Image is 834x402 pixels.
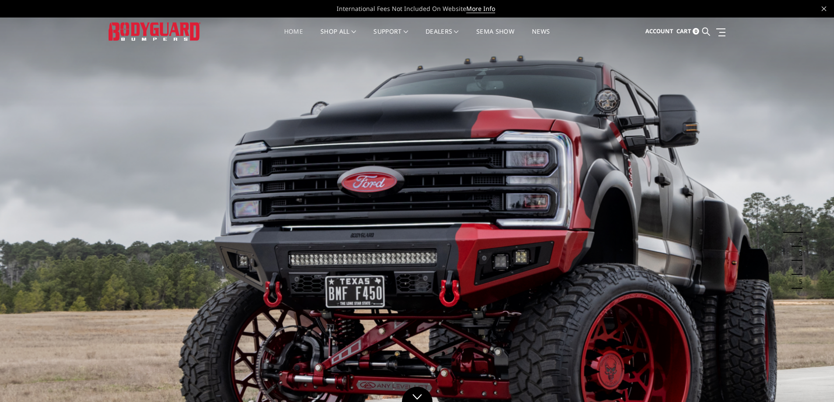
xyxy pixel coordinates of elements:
button: 3 of 5 [794,247,802,261]
span: Account [645,27,673,35]
button: 1 of 5 [794,219,802,233]
a: Account [645,20,673,43]
a: News [532,28,550,45]
a: Cart 0 [676,20,699,43]
a: Click to Down [402,387,433,402]
a: SEMA Show [476,28,514,45]
span: 0 [693,28,699,35]
button: 2 of 5 [794,233,802,247]
button: 5 of 5 [794,275,802,289]
a: Support [373,28,408,45]
a: Dealers [426,28,459,45]
img: BODYGUARD BUMPERS [109,22,201,40]
a: shop all [320,28,356,45]
a: More Info [466,4,495,13]
span: Cart [676,27,691,35]
a: Home [284,28,303,45]
button: 4 of 5 [794,261,802,275]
